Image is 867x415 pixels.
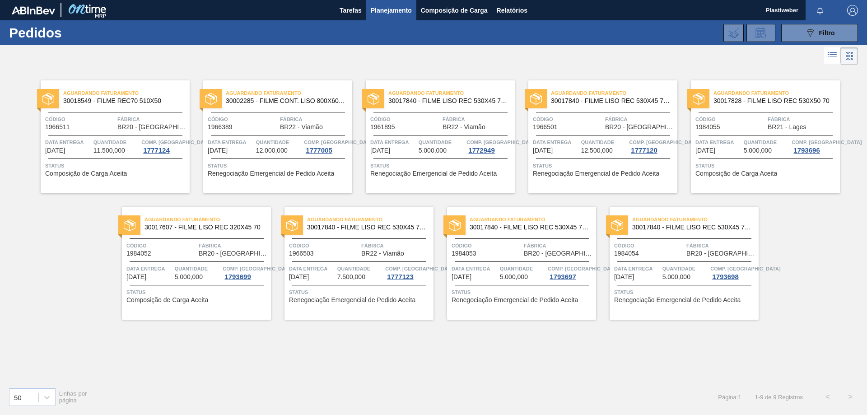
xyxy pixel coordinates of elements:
[45,161,187,170] span: Status
[614,241,684,250] span: Código
[388,98,508,104] span: 30017840 - FILME LISO REC 530X45 70%
[524,250,594,257] span: BR20 - Sapucaia
[662,274,690,280] span: 5.000,000
[452,250,476,257] span: 1984053
[117,124,187,131] span: BR20 - Sapucaia
[361,250,404,257] span: BR22 - Viamão
[59,390,87,404] span: Linhas por página
[824,47,841,65] div: Visão em Lista
[370,170,497,177] span: Renegociação Emergencial de Pedido Aceita
[551,98,670,104] span: 30017840 - FILME LISO REC 530X45 70%
[515,80,677,193] a: statusAguardando Faturamento30017840 - FILME LISO REC 530X45 70%Código1966501FábricaBR20 - [GEOGR...
[14,393,22,401] div: 50
[45,115,115,124] span: Código
[686,250,756,257] span: BR20 - Sapucaia
[208,138,254,147] span: Data entrega
[337,264,383,273] span: Quantidade
[452,264,498,273] span: Data entrega
[533,147,553,154] span: 26/08/2025
[126,297,208,303] span: Composição de Carga Aceita
[307,224,426,231] span: 30017840 - FILME LISO REC 530X45 70%
[695,138,741,147] span: Data entrega
[208,124,233,131] span: 1966389
[500,274,528,280] span: 5.000,000
[792,138,862,147] span: Comp. Carga
[175,264,221,273] span: Quantidade
[746,24,775,42] div: Solicitação de Revisão de Pedidos
[581,147,613,154] span: 12.500,000
[452,241,522,250] span: Código
[289,274,309,280] span: 01/09/2025
[695,124,720,131] span: 1984055
[289,241,359,250] span: Código
[710,264,780,273] span: Comp. Carga
[223,273,252,280] div: 1793699
[605,115,675,124] span: Fábrica
[337,274,365,280] span: 7.500,000
[693,93,704,105] img: status
[388,89,515,98] span: Aguardando Faturamento
[755,394,803,401] span: 1 - 9 de 9 Registros
[466,147,496,154] div: 1772949
[208,170,334,177] span: Renegociação Emergencial de Pedido Aceita
[289,297,415,303] span: Renegociação Emergencial de Pedido Aceita
[629,138,675,154] a: Comp. [GEOGRAPHIC_DATA]1777120
[385,264,431,280] a: Comp. [GEOGRAPHIC_DATA]1777123
[144,224,264,231] span: 30017607 - FILME LISO REC 320X45 70
[126,288,269,297] span: Status
[768,124,806,131] span: BR21 - Lages
[433,207,596,320] a: statusAguardando Faturamento30017840 - FILME LISO REC 530X45 70%Código1984053FábricaBR20 - [GEOGR...
[63,98,182,104] span: 30018549 - FILME REC70 510X50
[370,138,416,147] span: Data entrega
[452,274,471,280] span: 22/09/2025
[199,250,269,257] span: BR20 - Sapucaia
[126,250,151,257] span: 1984052
[304,138,350,154] a: Comp. [GEOGRAPHIC_DATA]1777005
[533,124,558,131] span: 1966501
[466,138,536,147] span: Comp. Carga
[695,161,838,170] span: Status
[370,115,440,124] span: Código
[208,147,228,154] span: 25/08/2025
[841,47,858,65] div: Visão em Cards
[385,273,415,280] div: 1777123
[548,264,618,273] span: Comp. Carga
[695,115,765,124] span: Código
[695,147,715,154] span: 29/08/2025
[370,124,395,131] span: 1961895
[126,241,196,250] span: Código
[500,264,546,273] span: Quantidade
[141,147,171,154] div: 1777124
[744,138,790,147] span: Quantidade
[141,138,187,154] a: Comp. [GEOGRAPHIC_DATA]1777124
[205,93,217,105] img: status
[352,80,515,193] a: statusAguardando Faturamento30017840 - FILME LISO REC 530X45 70%Código1961895FábricaBR22 - Viamão...
[449,219,461,231] img: status
[126,274,146,280] span: 01/09/2025
[45,138,91,147] span: Data entrega
[611,219,623,231] img: status
[370,161,513,170] span: Status
[533,115,603,124] span: Código
[289,250,314,257] span: 1966503
[452,288,594,297] span: Status
[385,264,455,273] span: Comp. Carga
[632,224,751,231] span: 30017840 - FILME LISO REC 530X45 70%
[289,264,335,273] span: Data entrega
[280,124,323,131] span: BR22 - Viamão
[280,115,350,124] span: Fábrica
[723,24,744,42] div: Importar Negociações dos Pedidos
[551,89,677,98] span: Aguardando Faturamento
[548,264,594,280] a: Comp. [GEOGRAPHIC_DATA]1793697
[421,5,488,16] span: Composição de Carga
[42,93,54,105] img: status
[781,24,858,42] button: Filtro
[443,124,485,131] span: BR22 - Viamão
[695,170,777,177] span: Composição de Carga Aceita
[286,219,298,231] img: status
[819,29,835,37] span: Filtro
[117,115,187,124] span: Fábrica
[614,297,741,303] span: Renegociação Emergencial de Pedido Aceita
[470,215,596,224] span: Aguardando Faturamento
[144,215,271,224] span: Aguardando Faturamento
